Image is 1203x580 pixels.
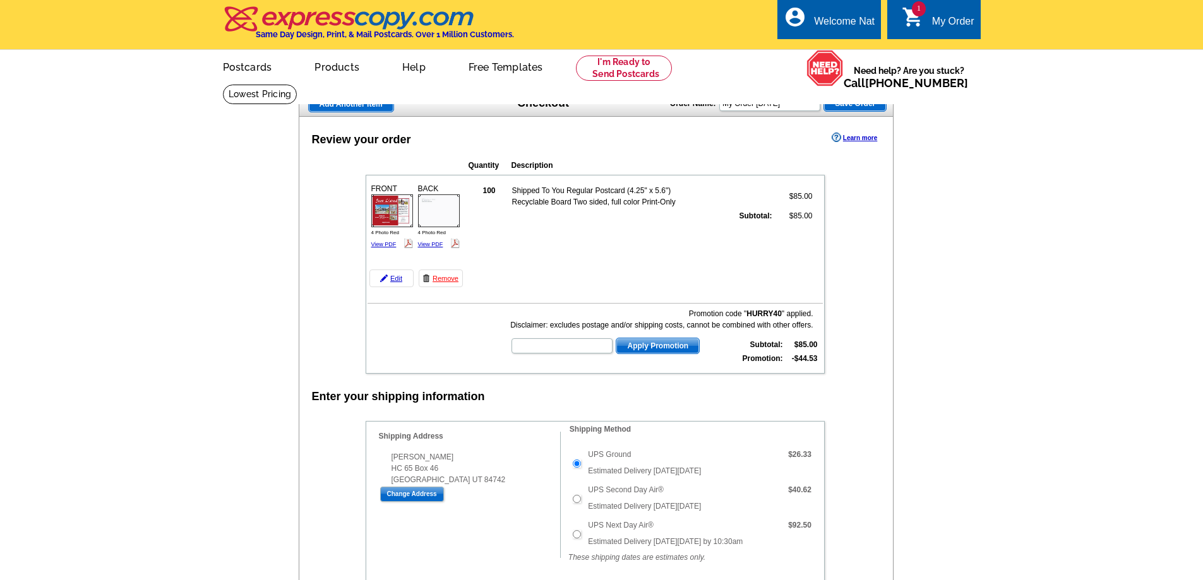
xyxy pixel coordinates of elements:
div: [PERSON_NAME] HC 65 Box 46 [GEOGRAPHIC_DATA] UT 84742 [379,451,560,485]
img: pdf_logo.png [404,239,413,248]
td: Shipped To You Regular Postcard (4.25" x 5.6") Recyclable Board Two sided, full color Print-Only [512,184,695,208]
strong: $40.62 [788,485,811,494]
label: UPS Second Day Air® [588,484,664,495]
i: shopping_cart [902,6,925,28]
span: Apply Promotion [616,338,699,353]
legend: Shipping Method [568,423,632,435]
td: $85.00 [774,184,813,208]
span: Estimated Delivery [DATE][DATE] [588,502,701,511]
label: UPS Ground [588,449,631,460]
img: pdf_logo.png [450,239,460,248]
a: Learn more [832,133,877,143]
h4: Same Day Design, Print, & Mail Postcards. Over 1 Million Customers. [256,30,514,39]
a: View PDF [371,241,397,247]
a: Postcards [203,51,292,81]
span: Add Another Item [309,97,393,112]
span: Call [844,76,968,90]
div: FRONT [369,181,415,251]
h4: Shipping Address [379,432,560,441]
a: Add Another Item [308,96,394,112]
span: Estimated Delivery [DATE][DATE] [588,466,701,475]
td: $85.00 [774,210,813,222]
a: [PHONE_NUMBER] [865,76,968,90]
label: UPS Next Day Air® [588,519,654,531]
img: pencil-icon.gif [380,275,388,282]
a: View PDF [418,241,443,247]
a: Edit [369,269,414,287]
strong: 100 [482,186,495,195]
th: Quantity [468,159,510,172]
img: small-thumb.jpg [418,194,460,227]
span: Need help? Are you stuck? [844,64,974,90]
img: trashcan-icon.gif [422,275,430,282]
input: Change Address [380,487,444,502]
div: Welcome Nat [814,16,875,33]
a: Same Day Design, Print, & Mail Postcards. Over 1 Million Customers. [223,15,514,39]
span: 4 Photo Red [371,230,399,235]
span: 4 Photo Red [418,230,446,235]
a: 1 shopping_cart My Order [902,14,974,30]
img: help [806,50,844,86]
div: Promotion code " " applied. Disclaimer: excludes postage and/or shipping costs, cannot be combine... [510,308,813,331]
button: Apply Promotion [616,338,700,354]
a: Remove [419,269,463,287]
strong: Subtotal: [750,340,783,349]
span: 1 [912,1,926,16]
i: account_circle [784,6,806,28]
b: HURRY40 [746,309,782,318]
em: These shipping dates are estimates only. [568,553,705,562]
strong: $85.00 [794,340,818,349]
div: BACK [416,181,462,251]
strong: $92.50 [788,521,811,530]
strong: -$44.53 [792,354,818,363]
a: Free Templates [448,51,563,81]
div: Enter your shipping information [312,388,485,405]
strong: Promotion: [743,354,783,363]
span: Estimated Delivery [DATE][DATE] by 10:30am [588,537,743,546]
strong: $26.33 [788,450,811,459]
a: Help [382,51,446,81]
th: Description [511,159,742,172]
div: Review your order [312,131,411,148]
div: My Order [932,16,974,33]
img: small-thumb.jpg [371,194,413,227]
a: Products [294,51,380,81]
strong: Subtotal: [739,211,772,220]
